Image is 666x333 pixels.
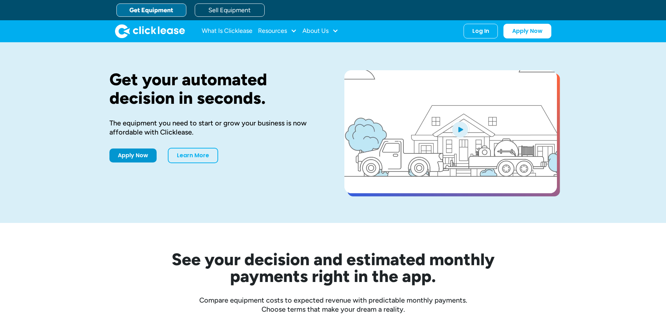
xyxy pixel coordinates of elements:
[109,70,322,107] h1: Get your automated decision in seconds.
[109,118,322,137] div: The equipment you need to start or grow your business is now affordable with Clicklease.
[472,28,489,35] div: Log In
[137,251,529,284] h2: See your decision and estimated monthly payments right in the app.
[195,3,265,17] a: Sell Equipment
[344,70,557,193] a: open lightbox
[109,149,157,162] a: Apply Now
[302,24,338,38] div: About Us
[116,3,186,17] a: Get Equipment
[115,24,185,38] a: home
[202,24,252,38] a: What Is Clicklease
[451,120,470,139] img: Blue play button logo on a light blue circular background
[109,296,557,314] div: Compare equipment costs to expected revenue with predictable monthly payments. Choose terms that ...
[503,24,551,38] a: Apply Now
[258,24,297,38] div: Resources
[115,24,185,38] img: Clicklease logo
[168,148,218,163] a: Learn More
